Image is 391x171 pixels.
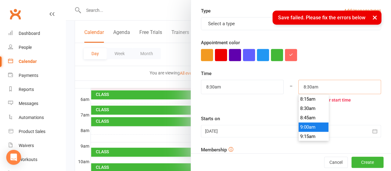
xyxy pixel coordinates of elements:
[19,45,32,50] div: People
[8,111,66,125] a: Automations
[201,115,220,122] label: Starts on
[201,146,227,154] label: Membership
[299,94,328,104] li: 8:15am
[8,40,66,55] a: People
[19,87,34,92] div: Reports
[299,113,328,122] li: 8:45am
[19,59,37,64] div: Calendar
[7,6,23,22] a: Clubworx
[8,139,66,153] a: Waivers
[8,125,66,139] a: Product Sales
[369,11,380,24] button: ×
[8,97,66,111] a: Messages
[19,143,34,148] div: Waivers
[8,69,66,83] a: Payments
[201,39,240,46] label: Appointment color
[299,132,328,141] li: 9:15am
[8,153,66,167] a: Workouts
[201,70,212,77] label: Time
[201,7,211,15] label: Type
[8,83,66,97] a: Reports
[19,129,45,134] div: Product Sales
[299,122,328,132] li: 9:00am
[19,31,40,36] div: Dashboard
[8,26,66,40] a: Dashboard
[8,55,66,69] a: Calendar
[324,157,348,168] button: Cancel
[19,157,37,162] div: Workouts
[351,157,384,168] button: Create
[19,101,38,106] div: Messages
[298,94,381,106] div: must be after start time
[19,73,38,78] div: Payments
[299,104,328,113] li: 8:30am
[272,11,381,25] div: Save failed. Please fix the errors below
[6,150,21,165] div: Open Intercom Messenger
[283,80,299,106] div: –
[344,7,381,14] a: Add/manage types
[19,115,44,120] div: Automations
